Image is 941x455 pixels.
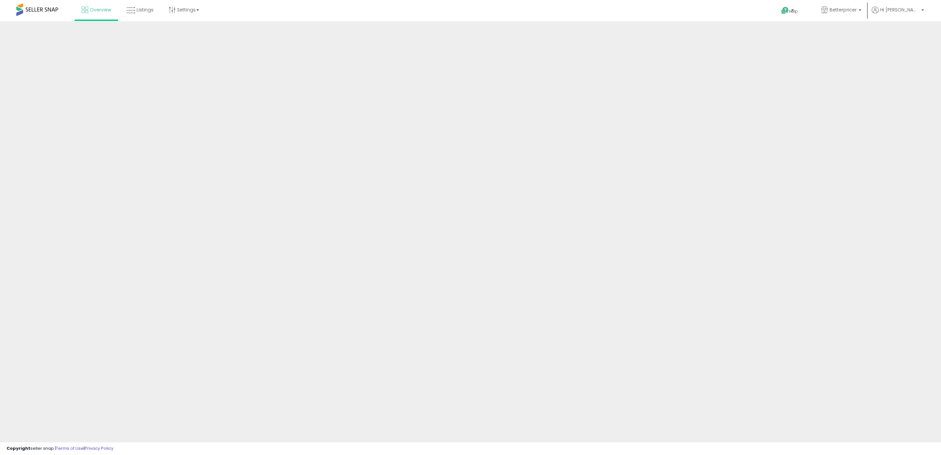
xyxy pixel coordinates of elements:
[776,2,811,21] a: Help
[880,7,919,13] span: Hi [PERSON_NAME]
[90,7,111,13] span: Overview
[872,7,924,21] a: Hi [PERSON_NAME]
[781,7,789,15] i: Get Help
[830,7,857,13] span: Betterpricer
[137,7,154,13] span: Listings
[789,8,798,14] span: Help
